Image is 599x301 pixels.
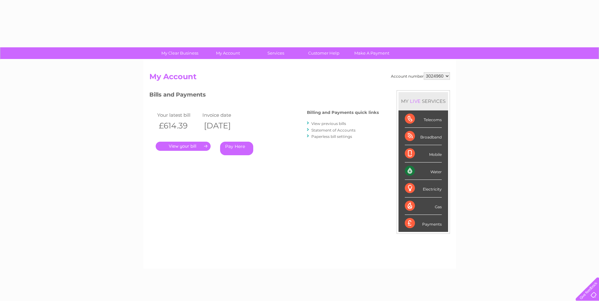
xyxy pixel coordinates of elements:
[307,110,379,115] h4: Billing and Payments quick links
[202,47,254,59] a: My Account
[405,145,442,162] div: Mobile
[201,111,246,119] td: Invoice date
[346,47,398,59] a: Make A Payment
[405,198,442,215] div: Gas
[405,110,442,128] div: Telecoms
[311,121,346,126] a: View previous bills
[156,119,201,132] th: £614.39
[201,119,246,132] th: [DATE]
[409,98,422,104] div: LIVE
[405,162,442,180] div: Water
[405,180,442,197] div: Electricity
[391,72,450,80] div: Account number
[311,128,356,133] a: Statement of Accounts
[220,142,253,155] a: Pay Here
[149,90,379,101] h3: Bills and Payments
[405,215,442,232] div: Payments
[154,47,206,59] a: My Clear Business
[156,142,211,151] a: .
[398,92,448,110] div: MY SERVICES
[156,111,201,119] td: Your latest bill
[298,47,350,59] a: Customer Help
[311,134,352,139] a: Paperless bill settings
[250,47,302,59] a: Services
[405,128,442,145] div: Broadband
[149,72,450,84] h2: My Account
